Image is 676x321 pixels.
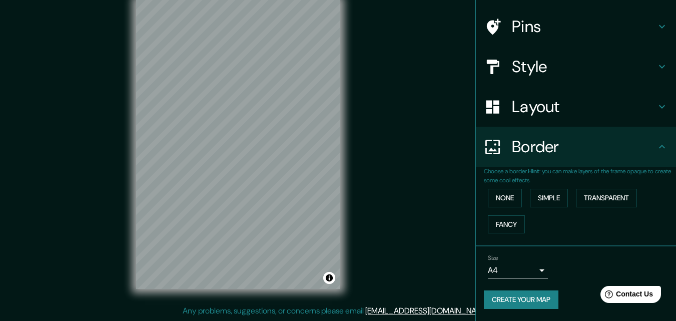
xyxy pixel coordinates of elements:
[488,262,548,278] div: A4
[528,167,539,175] b: Hint
[512,17,656,37] h4: Pins
[530,189,568,207] button: Simple
[512,137,656,157] h4: Border
[488,189,522,207] button: None
[323,272,335,284] button: Toggle attribution
[476,47,676,87] div: Style
[587,282,665,310] iframe: Help widget launcher
[476,7,676,47] div: Pins
[484,290,558,309] button: Create your map
[365,305,489,316] a: [EMAIL_ADDRESS][DOMAIN_NAME]
[512,57,656,77] h4: Style
[576,189,637,207] button: Transparent
[476,127,676,167] div: Border
[512,97,656,117] h4: Layout
[183,305,490,317] p: Any problems, suggestions, or concerns please email .
[484,167,676,185] p: Choose a border. : you can make layers of the frame opaque to create some cool effects.
[488,215,525,234] button: Fancy
[476,87,676,127] div: Layout
[488,254,498,262] label: Size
